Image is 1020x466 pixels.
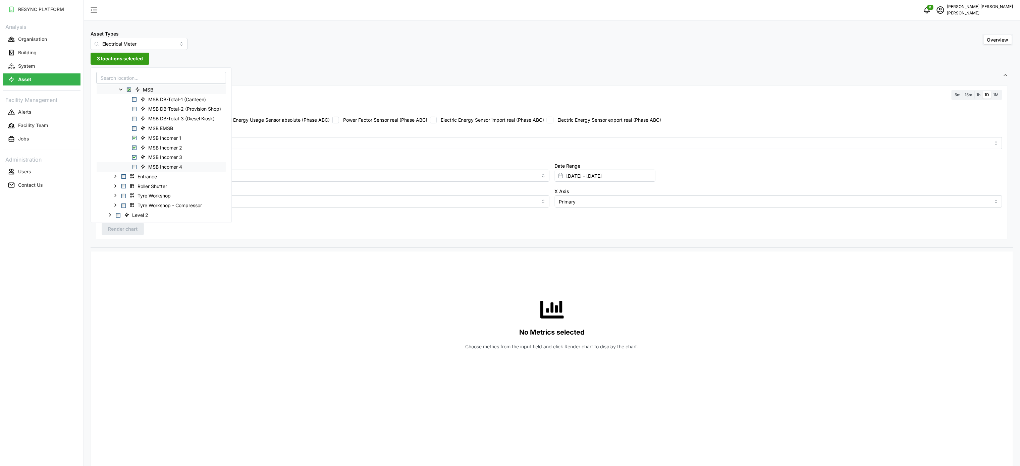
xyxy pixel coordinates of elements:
[208,117,330,123] label: Electrical Energy Usage Sensor absolute (Phase ABC)
[148,106,221,112] span: MSB DB-Total-2 (Provision Shop)
[985,92,989,97] span: 1D
[3,166,80,178] button: Users
[127,88,131,92] span: Select MSB
[18,122,48,129] p: Facility Team
[127,201,207,209] span: Tyre Workshop - Compressor
[138,124,178,132] span: MSB EMSB
[3,47,80,59] button: Building
[127,182,172,190] span: Roller Shutter
[96,72,226,84] input: Search location...
[132,126,137,130] span: Select MSB EMSB
[148,154,182,161] span: MSB Incomer 3
[148,135,181,141] span: MSB Incomer 1
[929,5,931,10] span: 0
[132,97,137,102] span: Select MSB DB-Total-1 (Canteen)
[18,6,64,13] p: RESYNC PLATFORM
[148,96,206,103] span: MSB DB-Total-1 (Canteen)
[18,76,31,83] p: Asset
[3,59,80,73] a: System
[3,106,80,119] a: Alerts
[994,92,999,97] span: 1M
[91,67,1013,84] button: Settings
[18,63,35,69] p: System
[339,117,427,123] label: Power Factor Sensor real (Phase ABC)
[121,211,153,219] span: Level 2
[132,136,137,140] span: Select MSB Incomer 1
[132,165,137,169] span: Select MSB Incomer 4
[132,145,137,150] span: Select MSB Incomer 2
[102,195,549,208] input: Select Y axis
[3,95,80,104] p: Facility Management
[132,107,137,111] span: Select MSB DB-Total-2 (Provision Shop)
[143,86,153,93] span: MSB
[138,134,186,142] span: MSB Incomer 1
[437,117,544,123] label: Electric Energy Sensor import real (Phase ABC)
[18,182,43,188] p: Contact Us
[947,4,1013,10] p: [PERSON_NAME] [PERSON_NAME]
[18,49,37,56] p: Building
[3,73,80,85] button: Asset
[127,191,175,199] span: Tyre Workshop
[3,133,80,145] button: Jobs
[977,92,981,97] span: 1h
[138,183,167,190] span: Roller Shutter
[148,144,182,151] span: MSB Incomer 2
[91,30,119,38] label: Asset Types
[91,67,232,223] div: 3 locations selected
[138,173,157,180] span: Entrance
[3,179,80,191] button: Contact Us
[3,178,80,192] a: Contact Us
[3,120,80,132] button: Facility Team
[18,135,29,142] p: Jobs
[127,172,162,180] span: Entrance
[3,21,80,31] p: Analysis
[113,139,990,147] input: Select metric
[148,115,215,122] span: MSB DB-Total-3 (Diesel Kiosk)
[3,106,80,118] button: Alerts
[102,151,1002,156] p: *You can only select a maximum of 5 metrics
[18,109,32,115] p: Alerts
[121,184,126,188] span: Select Roller Shutter
[102,170,549,182] input: Select chart type
[3,165,80,178] a: Users
[121,194,126,198] span: Select Tyre Workshop
[18,168,31,175] p: Users
[466,343,639,350] p: Choose metrics from the input field and click Render chart to display the chart.
[138,95,211,103] span: MSB DB-Total-1 (Canteen)
[920,3,934,17] button: notifications
[3,119,80,132] a: Facility Team
[138,163,187,171] span: MSB Incomer 4
[138,105,226,113] span: MSB DB-Total-2 (Provision Shop)
[934,3,947,17] button: schedule
[3,46,80,59] a: Building
[108,223,138,235] span: Render chart
[3,132,80,146] a: Jobs
[555,188,570,195] label: X Axis
[138,202,202,209] span: Tyre Workshop - Compressor
[138,143,187,151] span: MSB Incomer 2
[519,327,585,338] p: No Metrics selected
[96,67,1003,84] span: Settings
[3,33,80,46] a: Organisation
[132,212,148,219] span: Level 2
[138,114,219,122] span: MSB DB-Total-3 (Diesel Kiosk)
[132,117,137,121] span: Select MSB DB-Total-3 (Diesel Kiosk)
[116,213,120,218] span: Select Level 2
[121,203,126,208] span: Select Tyre Workshop - Compressor
[3,60,80,72] button: System
[102,223,144,235] button: Render chart
[91,84,1013,248] div: Settings
[965,92,973,97] span: 15m
[3,3,80,15] button: RESYNC PLATFORM
[3,3,80,16] a: RESYNC PLATFORM
[148,125,173,132] span: MSB EMSB
[18,36,47,43] p: Organisation
[91,53,149,65] button: 3 locations selected
[987,37,1009,43] span: Overview
[121,174,126,179] span: Select Entrance
[553,117,661,123] label: Electric Energy Sensor export real (Phase ABC)
[955,92,961,97] span: 5m
[555,162,581,170] label: Date Range
[132,85,158,94] span: MSB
